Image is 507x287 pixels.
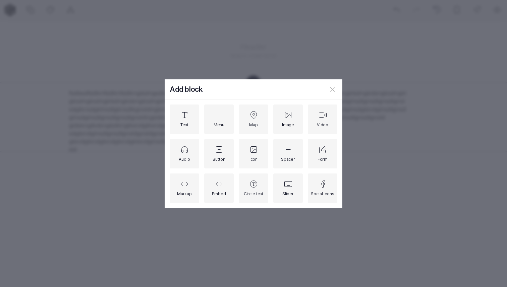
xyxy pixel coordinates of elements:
div: Audio [179,157,190,162]
div: Menu [214,122,224,127]
div: Button [213,157,225,162]
div: Icon [249,157,258,162]
div: Embed [212,191,226,196]
div: Markup [177,191,192,196]
div: Form [318,157,328,162]
div: Map [249,122,258,127]
div: Text [180,122,188,127]
div: Spacer [281,157,295,162]
div: Image [282,122,294,127]
div: Slider [282,191,294,196]
div: Video [317,122,328,127]
div: Circle text [244,191,264,196]
div: Social icons [311,191,334,196]
h3: Add block [165,79,322,99]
